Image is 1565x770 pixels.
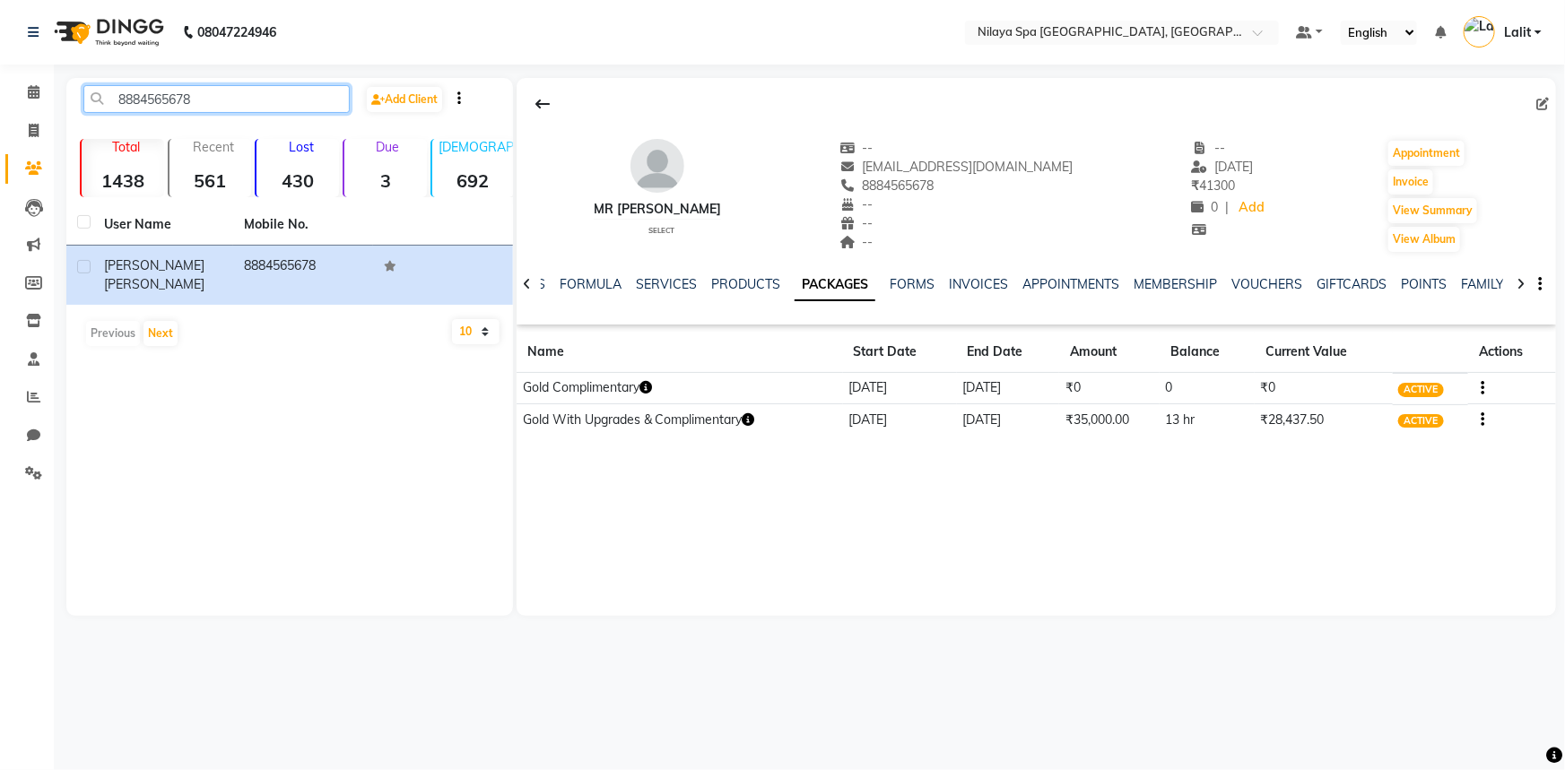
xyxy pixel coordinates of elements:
[517,404,842,436] td: Gold With Upgrades & Complimentary
[1401,276,1447,292] a: POINTS
[1317,276,1387,292] a: GIFTCARDS
[367,87,442,112] a: Add Client
[839,177,935,194] span: 8884565678
[1255,373,1393,404] td: ₹0
[233,204,373,246] th: Mobile No.
[517,332,842,373] th: Name
[636,276,697,292] a: SERVICES
[1388,227,1460,252] button: View Album
[1464,16,1495,48] img: Lalit
[630,139,684,193] img: avatar
[83,85,350,113] input: Search by Name/Mobile/Email/Code
[1398,414,1444,428] span: ACTIVE
[839,196,874,212] span: --
[439,139,515,155] p: [DEMOGRAPHIC_DATA]
[233,246,373,305] td: 8884565678
[517,373,842,404] td: Gold Complimentary
[1192,177,1236,194] span: 41300
[1398,383,1444,397] span: ACTIVE
[1059,404,1160,436] td: ₹35,000.00
[957,373,1060,404] td: [DATE]
[348,139,427,155] p: Due
[1504,23,1531,42] span: Lalit
[1192,199,1219,215] span: 0
[839,140,874,156] span: --
[524,87,561,121] div: Back to Client
[104,257,204,273] span: [PERSON_NAME]
[843,373,957,404] td: [DATE]
[46,7,169,57] img: logo
[795,269,875,301] a: PACKAGES
[177,139,252,155] p: Recent
[949,276,1008,292] a: INVOICES
[1461,276,1504,292] a: FAMILY
[839,215,874,231] span: --
[1059,332,1160,373] th: Amount
[89,139,164,155] p: Total
[843,332,957,373] th: Start Date
[1231,276,1302,292] a: VOUCHERS
[143,321,178,346] button: Next
[839,159,1074,175] span: [EMAIL_ADDRESS][DOMAIN_NAME]
[1192,140,1226,156] span: --
[256,169,339,192] strong: 430
[1192,177,1200,194] span: ₹
[170,169,252,192] strong: 561
[1255,332,1393,373] th: Current Value
[1226,198,1230,217] span: |
[1192,159,1254,175] span: [DATE]
[1468,332,1556,373] th: Actions
[1237,195,1268,221] a: Add
[1160,404,1255,436] td: 13 hr
[594,200,721,219] div: Mr [PERSON_NAME]
[1388,169,1433,195] button: Invoice
[560,276,622,292] a: FORMULA
[1134,276,1217,292] a: MEMBERSHIP
[839,234,874,250] span: --
[1160,373,1255,404] td: 0
[197,7,276,57] b: 08047224946
[957,332,1060,373] th: End Date
[711,276,780,292] a: PRODUCTS
[1388,141,1465,166] button: Appointment
[1160,332,1255,373] th: Balance
[1388,198,1477,223] button: View Summary
[648,226,674,235] span: Select
[344,169,427,192] strong: 3
[1059,373,1160,404] td: ₹0
[264,139,339,155] p: Lost
[1255,404,1393,436] td: ₹28,437.50
[843,404,957,436] td: [DATE]
[1022,276,1119,292] a: APPOINTMENTS
[890,276,935,292] a: FORMS
[82,169,164,192] strong: 1438
[104,276,204,292] span: [PERSON_NAME]
[93,204,233,246] th: User Name
[432,169,515,192] strong: 692
[957,404,1060,436] td: [DATE]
